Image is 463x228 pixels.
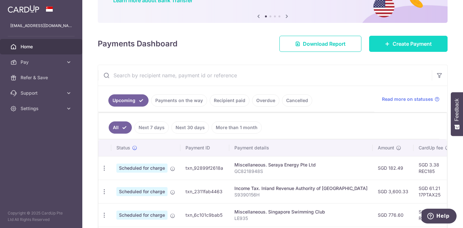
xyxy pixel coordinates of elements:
span: Refer & Save [21,74,63,81]
td: SGD 3,600.33 [373,180,413,203]
span: Home [21,43,63,50]
td: txn_92899f2618a [180,156,229,180]
div: Income Tax. Inland Revenue Authority of [GEOGRAPHIC_DATA] [234,185,368,192]
p: S9390156H [234,192,368,198]
a: Next 30 days [171,121,209,134]
a: Overdue [252,94,279,107]
td: SGD 182.49 [373,156,413,180]
span: Settings [21,105,63,112]
span: Pay [21,59,63,65]
span: Scheduled for charge [116,187,168,196]
a: Payments on the way [151,94,207,107]
button: Feedback - Show survey [451,92,463,136]
td: SGD 3.38 REC185 [413,156,455,180]
p: [EMAIL_ADDRESS][DOMAIN_NAME] [10,23,72,29]
span: CardUp fee [419,145,443,151]
input: Search by recipient name, payment id or reference [98,65,432,86]
a: Download Report [279,36,361,52]
td: txn_6c101c9bab5 [180,203,229,227]
span: Feedback [454,99,460,121]
th: Payment details [229,139,373,156]
td: txn_2311fab4463 [180,180,229,203]
a: Upcoming [108,94,149,107]
a: All [109,121,132,134]
span: Read more on statuses [382,96,433,102]
div: Miscellaneous. Seraya Energy Pte Ltd [234,162,368,168]
a: More than 1 month [212,121,262,134]
h4: Payments Dashboard [98,38,177,50]
a: Read more on statuses [382,96,440,102]
span: Scheduled for charge [116,164,168,173]
span: Status [116,145,130,151]
span: Support [21,90,63,96]
td: SGD 14.37 REC185 [413,203,455,227]
iframe: Opens a widget where you can find more information [422,209,457,225]
p: LE935 [234,215,368,222]
a: Cancelled [282,94,312,107]
span: Amount [378,145,394,151]
a: Recipient paid [210,94,250,107]
img: CardUp [8,5,39,13]
a: Create Payment [369,36,448,52]
a: Next 7 days [134,121,169,134]
p: GC8218948S [234,168,368,175]
span: Create Payment [393,40,432,48]
span: Download Report [303,40,346,48]
span: Scheduled for charge [116,211,168,220]
div: Miscellaneous. Singapore Swimming Club [234,209,368,215]
td: SGD 776.60 [373,203,413,227]
th: Payment ID [180,139,229,156]
td: SGD 61.21 17PTAX25 [413,180,455,203]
